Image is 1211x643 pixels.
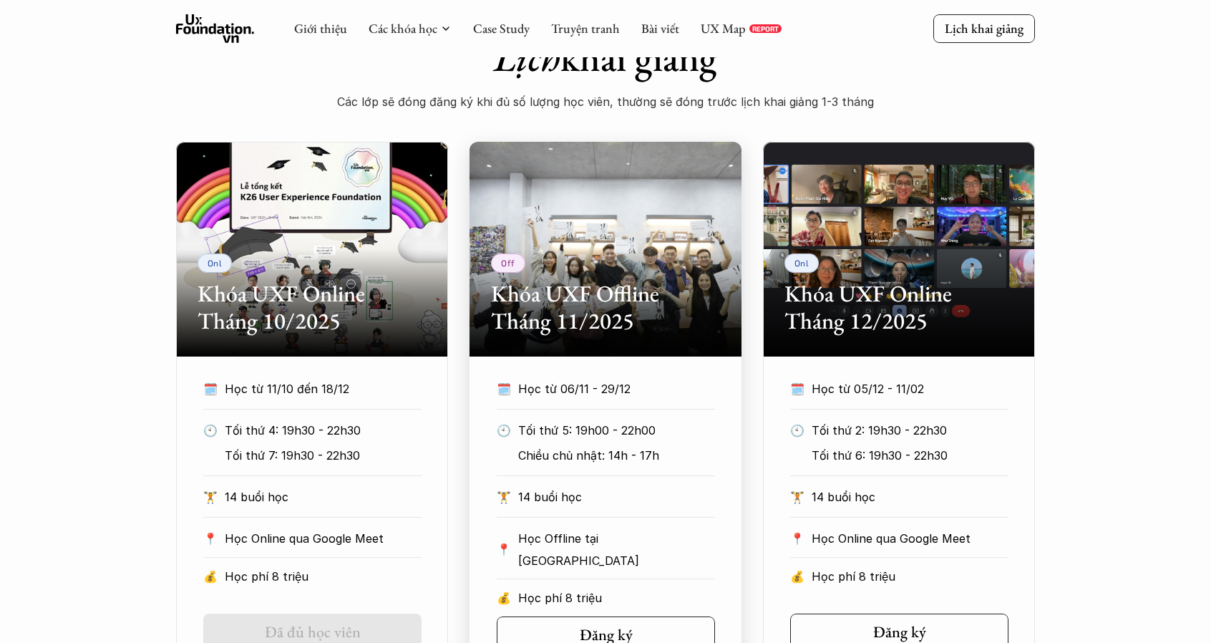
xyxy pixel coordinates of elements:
p: Onl [208,258,223,268]
p: Tối thứ 4: 19h30 - 22h30 [225,420,422,441]
p: 🗓️ [790,378,804,400]
p: 💰 [203,566,218,587]
p: 🏋️ [497,486,511,508]
p: Off [501,258,515,268]
a: Lịch khai giảng [933,14,1035,42]
p: Học phí 8 triệu [518,587,715,609]
h5: Đã đủ học viên [265,623,361,642]
p: Học từ 06/11 - 29/12 [518,378,689,400]
p: 🏋️ [203,486,218,508]
p: 🗓️ [203,378,218,400]
p: Chiều chủ nhật: 14h - 17h [518,445,715,466]
p: 📍 [790,532,804,546]
p: 💰 [790,566,804,587]
p: Lịch khai giảng [945,20,1023,37]
p: Các lớp sẽ đóng đăng ký khi đủ số lượng học viên, thường sẽ đóng trước lịch khai giảng 1-3 tháng [319,91,892,112]
p: 🏋️ [790,486,804,508]
h2: Khóa UXF Online Tháng 12/2025 [784,280,1013,335]
p: Học phí 8 triệu [225,566,422,587]
p: 🕙 [790,420,804,441]
h2: Khóa UXF Online Tháng 10/2025 [198,280,427,335]
p: 💰 [497,587,511,609]
p: Tối thứ 5: 19h00 - 22h00 [518,420,715,441]
a: Bài viết [641,20,679,37]
p: 14 buổi học [225,486,422,508]
p: 14 buổi học [812,486,1008,508]
p: 🕙 [497,420,511,441]
a: Giới thiệu [294,20,347,37]
p: 🕙 [203,420,218,441]
p: Học Online qua Google Meet [812,528,1008,549]
p: Onl [794,258,809,268]
p: Học Online qua Google Meet [225,528,422,549]
p: Học Offline tại [GEOGRAPHIC_DATA] [518,528,715,571]
p: 🗓️ [497,378,511,400]
p: Tối thứ 7: 19h30 - 22h30 [225,445,422,466]
h5: Đăng ký [873,623,926,642]
p: Học từ 05/12 - 11/02 [812,378,982,400]
p: Học từ 11/10 đến 18/12 [225,378,395,400]
a: REPORT [749,24,782,33]
a: Truyện tranh [551,20,620,37]
p: 📍 [497,543,511,556]
h1: khai giảng [319,34,892,81]
p: REPORT [752,24,779,33]
p: 14 buổi học [518,486,715,508]
p: Tối thứ 6: 19h30 - 22h30 [812,445,1008,466]
p: 📍 [203,532,218,546]
h2: Khóa UXF Offline Tháng 11/2025 [491,280,720,335]
p: Tối thứ 2: 19h30 - 22h30 [812,420,1008,441]
a: UX Map [701,20,746,37]
a: Các khóa học [369,20,437,37]
a: Case Study [473,20,530,37]
p: Học phí 8 triệu [812,566,1008,587]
